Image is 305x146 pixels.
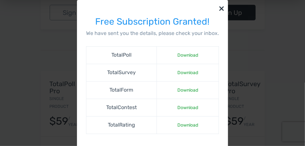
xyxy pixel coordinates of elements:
a: Download [175,103,201,112]
p: We have sent you the details, please check your inbox. [86,29,219,37]
td: TotalContest [86,99,157,116]
td: TotalPoll [86,46,157,64]
h3: Free Subscription Granted! [86,17,219,27]
td: TotalRating [86,116,157,134]
a: Download [175,51,201,60]
a: Download [175,68,201,77]
td: TotalSurvey [86,64,157,81]
a: Download [175,120,201,130]
a: Download [175,85,201,95]
td: TotalForm [86,81,157,99]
